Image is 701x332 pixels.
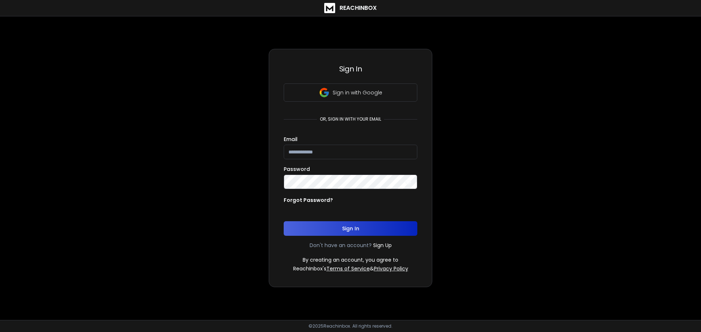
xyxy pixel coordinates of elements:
[284,64,417,74] h3: Sign In
[374,265,408,272] a: Privacy Policy
[326,265,370,272] a: Terms of Service
[373,242,392,249] a: Sign Up
[303,256,398,263] p: By creating an account, you agree to
[324,3,335,13] img: logo
[309,323,392,329] p: © 2025 Reachinbox. All rights reserved.
[284,221,417,236] button: Sign In
[340,4,377,12] h1: ReachInbox
[284,167,310,172] label: Password
[293,265,408,272] p: ReachInbox's &
[324,3,377,13] a: ReachInbox
[284,137,298,142] label: Email
[317,116,384,122] p: or, sign in with your email
[284,196,333,204] p: Forgot Password?
[310,242,372,249] p: Don't have an account?
[284,83,417,102] button: Sign in with Google
[333,89,382,96] p: Sign in with Google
